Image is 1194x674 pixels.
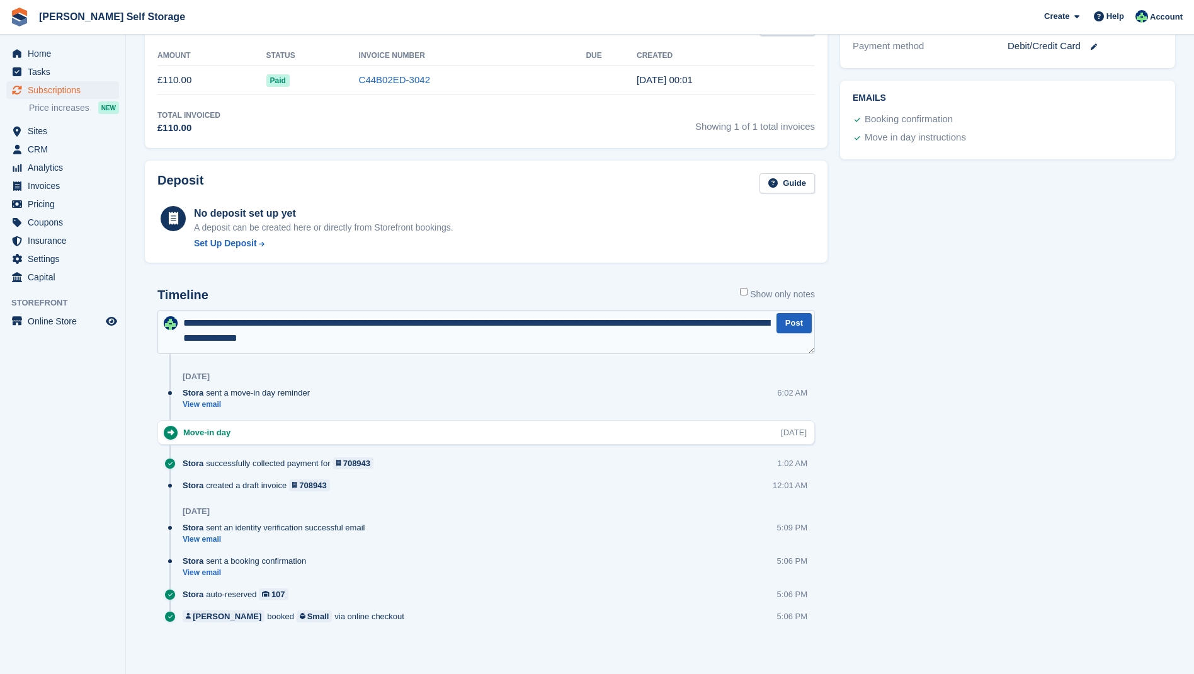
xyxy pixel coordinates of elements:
a: menu [6,312,119,330]
div: 5:09 PM [777,522,807,534]
a: menu [6,232,119,249]
a: menu [6,81,119,99]
div: [DATE] [183,506,210,517]
div: sent an identity verification successful email [183,522,371,534]
div: £110.00 [157,121,220,135]
div: [DATE] [781,426,807,438]
span: Invoices [28,177,103,195]
span: Account [1150,11,1183,23]
a: View email [183,568,312,578]
span: Stora [183,588,203,600]
div: Debit/Credit Card [1008,39,1163,54]
a: menu [6,177,119,195]
div: sent a move-in day reminder [183,387,316,399]
span: Insurance [28,232,103,249]
div: [DATE] [183,372,210,382]
a: Set Up Deposit [194,237,453,250]
span: Capital [28,268,103,286]
div: 1:02 AM [777,457,807,469]
th: Amount [157,46,266,66]
a: Price increases NEW [29,101,119,115]
div: 6:02 AM [777,387,807,399]
span: Home [28,45,103,62]
div: created a draft invoice [183,479,336,491]
img: stora-icon-8386f47178a22dfd0bd8f6a31ec36ba5ce8667c1dd55bd0f319d3a0aa187defe.svg [10,8,29,26]
a: menu [6,122,119,140]
div: successfully collected payment for [183,457,380,469]
span: Stora [183,522,203,534]
img: Dafydd Pritchard [1135,10,1148,23]
p: A deposit can be created here or directly from Storefront bookings. [194,221,453,234]
a: 708943 [289,479,330,491]
span: Storefront [11,297,125,309]
a: menu [6,45,119,62]
span: Showing 1 of 1 total invoices [695,110,815,135]
div: Set Up Deposit [194,237,257,250]
span: Stora [183,387,203,399]
span: Stora [183,457,203,469]
a: menu [6,195,119,213]
div: Booking confirmation [865,112,953,127]
a: 107 [259,588,288,600]
span: Subscriptions [28,81,103,99]
span: Help [1106,10,1124,23]
div: booked via online checkout [183,610,411,622]
a: C44B02ED-3042 [359,74,430,85]
time: 2025-08-18 23:01:09 UTC [637,74,693,85]
a: Guide [759,173,815,194]
a: menu [6,63,119,81]
div: Move-in day [183,426,237,438]
div: No deposit set up yet [194,206,453,221]
span: Settings [28,250,103,268]
span: Analytics [28,159,103,176]
img: Dafydd Pritchard [164,316,178,330]
th: Invoice Number [359,46,586,66]
a: menu [6,140,119,158]
span: Paid [266,74,290,87]
div: 5:06 PM [777,555,807,567]
div: 12:01 AM [773,479,807,491]
div: 708943 [299,479,326,491]
a: Small [297,610,332,622]
span: Stora [183,479,203,491]
span: Sites [28,122,103,140]
div: [PERSON_NAME] [193,610,261,622]
span: Online Store [28,312,103,330]
button: Post [776,313,812,334]
th: Due [586,46,637,66]
td: £110.00 [157,66,266,94]
a: [PERSON_NAME] [183,610,264,622]
a: 708943 [333,457,374,469]
div: 107 [271,588,285,600]
span: Tasks [28,63,103,81]
a: [PERSON_NAME] Self Storage [34,6,190,27]
div: NEW [98,101,119,114]
a: View email [183,399,316,410]
span: Price increases [29,102,89,114]
a: Preview store [104,314,119,329]
div: Small [307,610,329,622]
span: Pricing [28,195,103,213]
div: sent a booking confirmation [183,555,312,567]
div: 5:06 PM [777,588,807,600]
span: Coupons [28,214,103,231]
div: auto-reserved [183,588,295,600]
div: 5:06 PM [777,610,807,622]
a: menu [6,268,119,286]
div: Move in day instructions [865,130,966,146]
h2: Timeline [157,288,208,302]
th: Status [266,46,359,66]
input: Show only notes [740,288,748,295]
th: Created [637,46,815,66]
a: View email [183,534,371,545]
a: menu [6,250,119,268]
span: CRM [28,140,103,158]
a: menu [6,214,119,231]
a: menu [6,159,119,176]
label: Show only notes [740,288,815,301]
h2: Deposit [157,173,203,194]
span: Create [1044,10,1069,23]
div: Payment method [853,39,1008,54]
div: 708943 [343,457,370,469]
div: Total Invoiced [157,110,220,121]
